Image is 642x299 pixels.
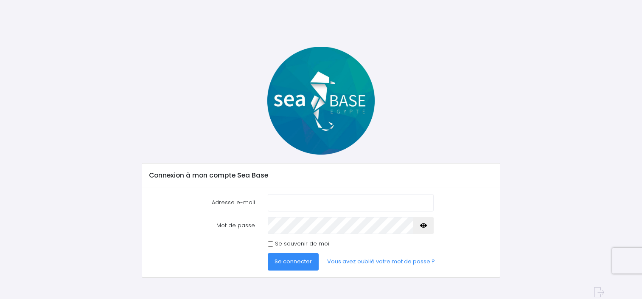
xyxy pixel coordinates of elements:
button: Se connecter [268,253,319,270]
label: Mot de passe [143,217,261,234]
label: Adresse e-mail [143,194,261,211]
a: Vous avez oublié votre mot de passe ? [320,253,442,270]
span: Se connecter [275,257,312,265]
label: Se souvenir de moi [275,240,329,248]
div: Connexion à mon compte Sea Base [142,164,500,187]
